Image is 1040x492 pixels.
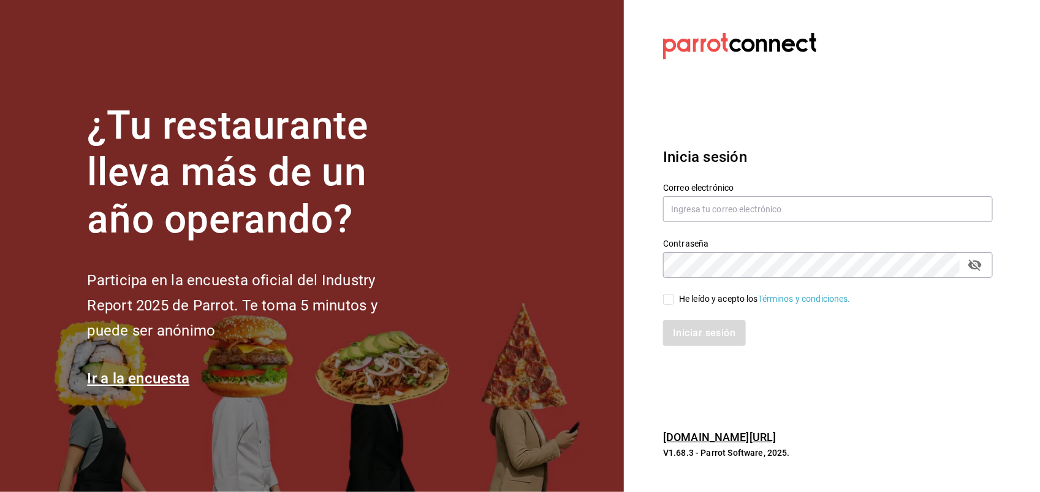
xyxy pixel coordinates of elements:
[663,447,993,459] p: V1.68.3 - Parrot Software, 2025.
[663,196,993,222] input: Ingresa tu correo electrónico
[663,183,993,192] label: Correo electrónico
[88,370,190,387] a: Ir a la encuesta
[663,146,993,168] h3: Inicia sesión
[965,255,985,275] button: passwordField
[88,268,419,343] h2: Participa en la encuesta oficial del Industry Report 2025 de Parrot. Te toma 5 minutos y puede se...
[88,102,419,244] h1: ¿Tu restaurante lleva más de un año operando?
[663,239,993,248] label: Contraseña
[679,293,851,306] div: He leído y acepto los
[758,294,851,304] a: Términos y condiciones.
[663,431,776,444] a: [DOMAIN_NAME][URL]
